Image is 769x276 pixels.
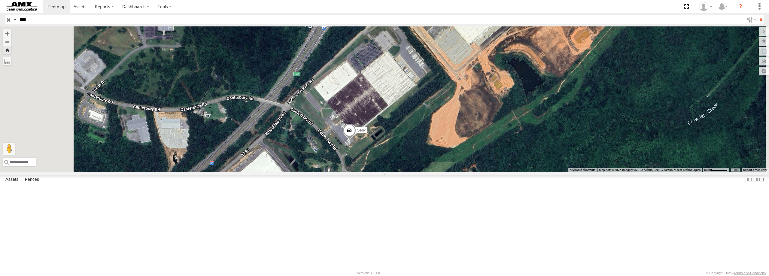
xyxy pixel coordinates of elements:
div: Daniel Parker [697,2,714,11]
label: Measure [3,57,11,65]
span: 50 m [704,168,711,171]
label: Assets [2,175,21,184]
label: Fences [22,175,42,184]
span: 544P [357,128,366,132]
label: Hide Summary Table [758,175,764,184]
div: © Copyright 2025 - [706,271,766,275]
span: Map data ©2025 Imagery ©2025 Airbus, CNES / Airbus, Maxar Technologies [599,168,701,171]
a: Terms and Conditions [734,271,766,275]
label: Search Filter Options [744,15,757,24]
button: Zoom out [3,38,11,46]
button: Map Scale: 50 m per 51 pixels [702,168,729,172]
button: Zoom in [3,29,11,38]
label: Search Query [13,15,17,24]
label: Dock Summary Table to the Left [746,175,752,184]
button: Keyboard shortcuts [570,168,595,172]
button: Drag Pegman onto the map to open Street View [3,143,15,155]
img: AMXlogo-sm.jpg.webp [6,2,37,11]
a: Report a map error [743,168,767,171]
div: Version: 306.00 [357,271,380,275]
a: Terms (opens in new tab) [732,169,739,171]
label: Dock Summary Table to the Right [752,175,758,184]
a: Visit our Website [3,270,31,276]
i: ? [736,2,745,11]
label: Map Settings [759,67,769,75]
button: Zoom Home [3,46,11,54]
